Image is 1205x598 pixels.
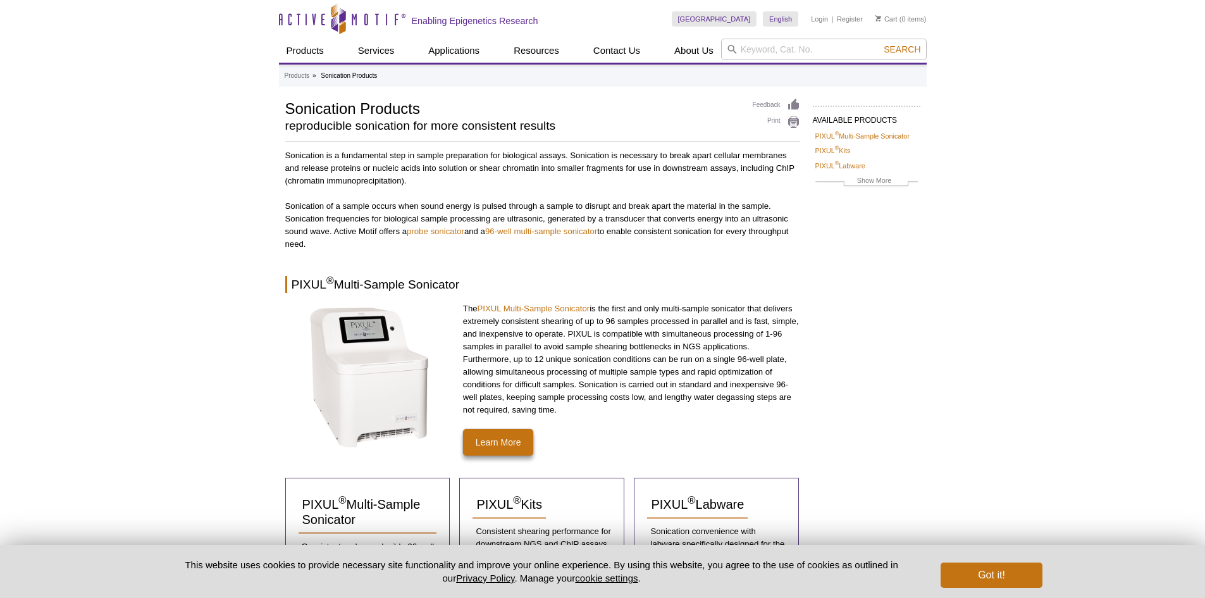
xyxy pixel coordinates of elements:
[285,98,740,117] h1: Sonication Products
[835,160,839,166] sup: ®
[421,39,487,63] a: Applications
[813,106,920,128] h2: AVAILABLE PRODUCTS
[513,494,521,506] sup: ®
[884,44,920,54] span: Search
[875,15,898,23] a: Cart
[306,302,433,449] img: Click on the image for more information on the PIXUL Multi-Sample Sonicator.
[285,200,800,251] p: Sonication of a sample occurs when sound energy is pulsed through a sample to disrupt and break a...
[285,120,740,132] h2: reproducible sonication for more consistent results
[412,15,538,27] h2: Enabling Epigenetics Research
[463,302,800,416] p: The is the first and only multi-sample sonicator that delivers extremely consistent shearing of u...
[575,573,638,583] button: cookie settings
[485,227,597,236] a: 96-well multi-sample sonicator
[407,227,464,236] a: probe sonicator
[832,11,834,27] li: |
[721,39,927,60] input: Keyword, Cat. No.
[279,39,331,63] a: Products
[647,491,748,519] a: PIXUL®Labware
[880,44,924,55] button: Search
[299,491,437,534] a: PIXUL®Multi-Sample Sonicator
[338,494,346,506] sup: ®
[837,15,863,23] a: Register
[667,39,721,63] a: About Us
[941,563,1042,588] button: Got it!
[811,15,828,23] a: Login
[815,130,910,142] a: PIXUL®Multi-Sample Sonicator
[163,558,920,585] p: This website uses cookies to provide necessary site functionality and improve your online experie...
[688,494,695,506] sup: ®
[835,130,839,137] sup: ®
[321,72,377,79] li: Sonication Products
[463,429,534,456] a: Learn More
[326,275,334,286] sup: ®
[285,70,309,82] a: Products
[875,15,881,22] img: Your Cart
[456,573,514,583] a: Privacy Policy
[835,146,839,152] sup: ®
[815,160,865,171] a: PIXUL®Labware
[647,525,786,563] p: Sonication convenience with labware specifically designed for the PIXUL sonication workflow.
[312,72,316,79] li: »
[586,39,648,63] a: Contact Us
[672,11,757,27] a: [GEOGRAPHIC_DATA]
[753,98,800,112] a: Feedback
[478,304,590,313] a: PIXUL Multi-Sample Sonicator
[473,525,611,576] p: Consistent shearing performance for downstream NGS and ChIP assays with PIXUL gDNA and chromatin ...
[763,11,798,27] a: English
[285,149,800,187] p: Sonication is a fundamental step in sample preparation for biological assays. Sonication is neces...
[350,39,402,63] a: Services
[473,491,545,519] a: PIXUL®Kits
[302,497,421,526] span: PIXUL Multi-Sample Sonicator
[651,497,744,511] span: PIXUL Labware
[815,145,851,156] a: PIXUL®Kits
[875,11,927,27] li: (0 items)
[285,276,800,293] h2: PIXUL Multi-Sample Sonicator
[753,115,800,129] a: Print
[506,39,567,63] a: Resources
[815,175,918,189] a: Show More
[476,497,541,511] span: PIXUL Kits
